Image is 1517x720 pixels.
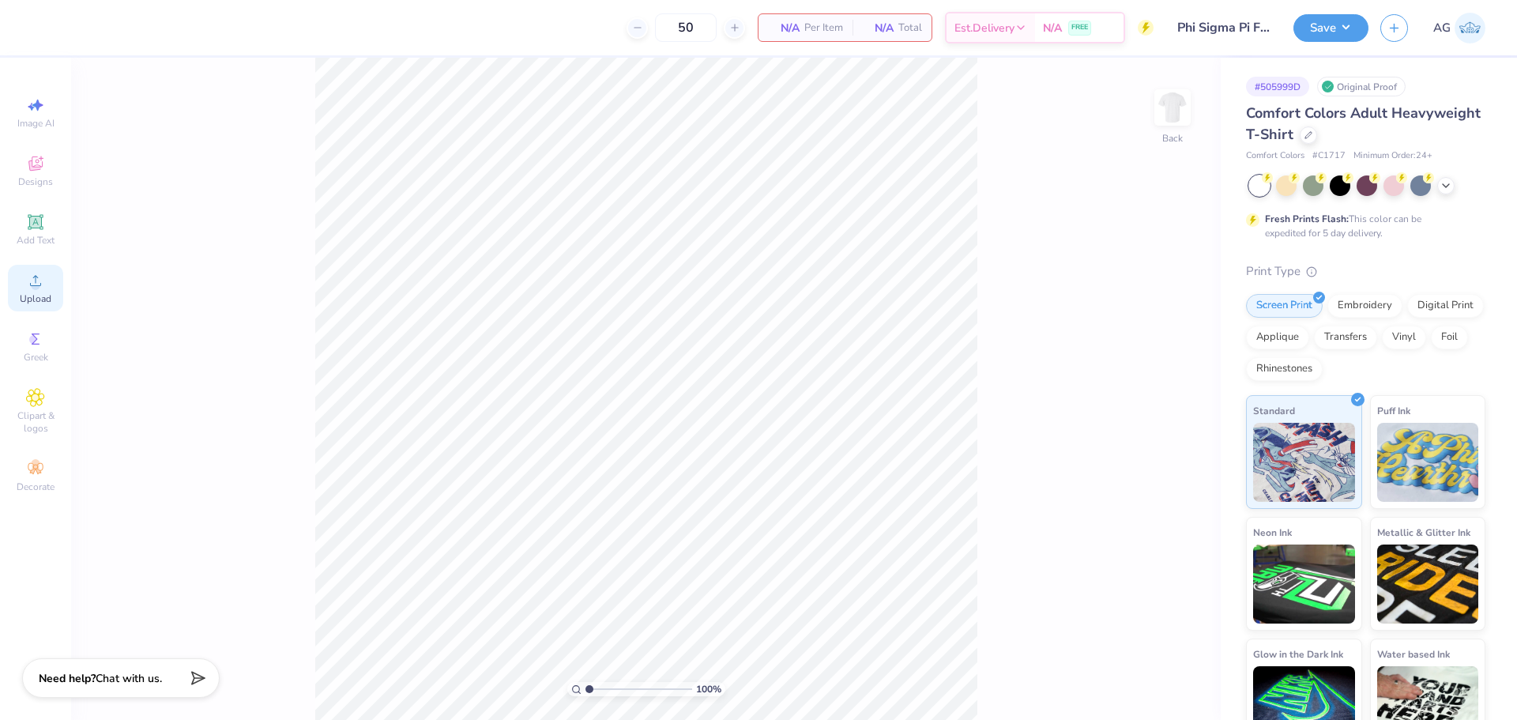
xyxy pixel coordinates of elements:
div: Rhinestones [1246,357,1323,381]
span: Total [898,20,922,36]
img: Neon Ink [1253,545,1355,624]
span: Per Item [804,20,843,36]
span: Decorate [17,481,55,493]
span: Comfort Colors [1246,149,1304,163]
div: Embroidery [1327,294,1402,318]
input: – – [655,13,717,42]
div: Vinyl [1382,326,1426,349]
span: Comfort Colors Adult Heavyweight T-Shirt [1246,104,1481,144]
img: Aljosh Eyron Garcia [1455,13,1485,43]
div: Original Proof [1317,77,1406,96]
strong: Fresh Prints Flash: [1265,213,1349,225]
div: This color can be expedited for 5 day delivery. [1265,212,1459,240]
span: # C1717 [1312,149,1346,163]
div: Print Type [1246,262,1485,281]
span: AG [1433,19,1451,37]
span: Glow in the Dark Ink [1253,646,1343,662]
span: Designs [18,175,53,188]
span: N/A [768,20,800,36]
div: Screen Print [1246,294,1323,318]
div: Digital Print [1407,294,1484,318]
span: Metallic & Glitter Ink [1377,524,1470,541]
span: N/A [862,20,894,36]
span: Neon Ink [1253,524,1292,541]
strong: Need help? [39,671,96,686]
img: Standard [1253,423,1355,502]
span: FREE [1071,22,1088,33]
button: Save [1293,14,1368,42]
div: Foil [1431,326,1468,349]
span: N/A [1043,20,1062,36]
span: Upload [20,292,51,305]
span: Chat with us. [96,671,162,686]
input: Untitled Design [1165,12,1282,43]
div: Applique [1246,326,1309,349]
span: Minimum Order: 24 + [1353,149,1432,163]
img: Metallic & Glitter Ink [1377,545,1479,624]
span: Add Text [17,234,55,247]
div: # 505999D [1246,77,1309,96]
div: Back [1162,131,1183,145]
span: Clipart & logos [8,409,63,435]
img: Puff Ink [1377,423,1479,502]
span: Puff Ink [1377,402,1410,419]
a: AG [1433,13,1485,43]
div: Transfers [1314,326,1377,349]
span: Est. Delivery [954,20,1014,36]
span: Greek [24,351,48,364]
span: Image AI [17,117,55,130]
span: 100 % [696,682,721,696]
img: Back [1157,92,1188,123]
span: Water based Ink [1377,646,1450,662]
span: Standard [1253,402,1295,419]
